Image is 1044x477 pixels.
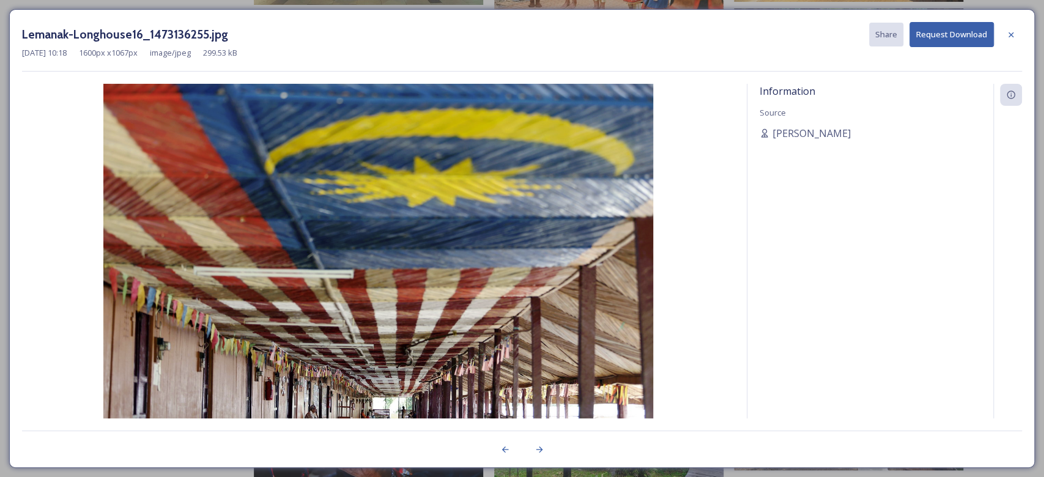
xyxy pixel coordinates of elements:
button: Share [869,23,903,46]
span: [PERSON_NAME] [772,126,851,141]
span: Source [760,107,786,118]
span: [DATE] 10:18 [22,47,67,59]
h3: Lemanak-Longhouse16_1473136255.jpg [22,26,228,43]
span: image/jpeg [150,47,191,59]
button: Request Download [909,22,994,47]
span: Information [760,84,815,98]
span: 1600 px x 1067 px [79,47,138,59]
span: 299.53 kB [203,47,237,59]
img: Lemanak-Longhouse16_1473136255.jpg [22,84,735,451]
